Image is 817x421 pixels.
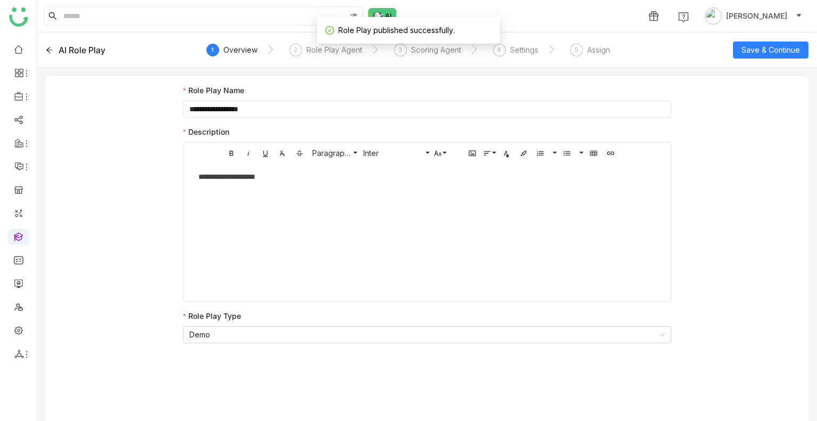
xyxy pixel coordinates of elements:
nz-select-item: Demo [189,327,665,343]
div: 4Settings [493,44,538,63]
button: Unordered List [559,145,575,161]
span: 2 [294,46,297,54]
span: Paragraph Format [310,148,353,158]
span: 5 [574,46,578,54]
span: 1 [211,46,214,54]
button: Insert Link (Ctrl+K) [603,145,619,161]
img: avatar [705,7,722,24]
div: 3Scoring Agent [394,44,461,63]
button: Strikethrough (Ctrl+S) [291,145,307,161]
button: Insert Table [586,145,602,161]
label: Role Play Type [183,310,240,322]
img: help.svg [678,12,689,22]
div: Overview [223,44,257,56]
img: search-type.svg [349,12,358,21]
div: Scoring Agent [411,44,461,56]
div: 2Role Play Agent [289,44,362,63]
button: Clear Formatting [274,145,290,161]
button: Align [481,145,497,161]
img: ask-buddy-normal.svg [368,8,397,24]
button: Ordered List [549,145,558,161]
div: Role Play Agent [306,44,362,56]
button: Bold (Ctrl+B) [223,145,239,161]
button: Background Color [515,145,531,161]
div: 1Overview [206,44,257,63]
button: Paragraph Format [309,145,359,161]
button: Italic (Ctrl+I) [240,145,256,161]
div: Assign [587,44,610,56]
button: Save & Continue [733,42,808,59]
span: Inter [361,148,425,158]
button: Text Color [498,145,514,161]
span: Role Play published successfully. [338,26,455,35]
button: [PERSON_NAME] [703,7,804,24]
button: Unordered List [576,145,585,161]
span: Save & Continue [741,44,800,56]
label: Description [183,126,229,138]
span: 3 [398,46,402,54]
img: logo [9,7,28,27]
label: Role Play Name [183,85,244,96]
button: Insert Image (Ctrl+P) [464,145,480,161]
button: Underline (Ctrl+U) [257,145,273,161]
div: Settings [510,44,538,56]
button: Ordered List [532,145,548,161]
button: Font Size [432,145,448,161]
button: Inter [360,145,431,161]
div: 5Assign [570,44,610,63]
div: AI Role Play [59,44,105,56]
span: 4 [497,46,501,54]
span: [PERSON_NAME] [726,10,787,22]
